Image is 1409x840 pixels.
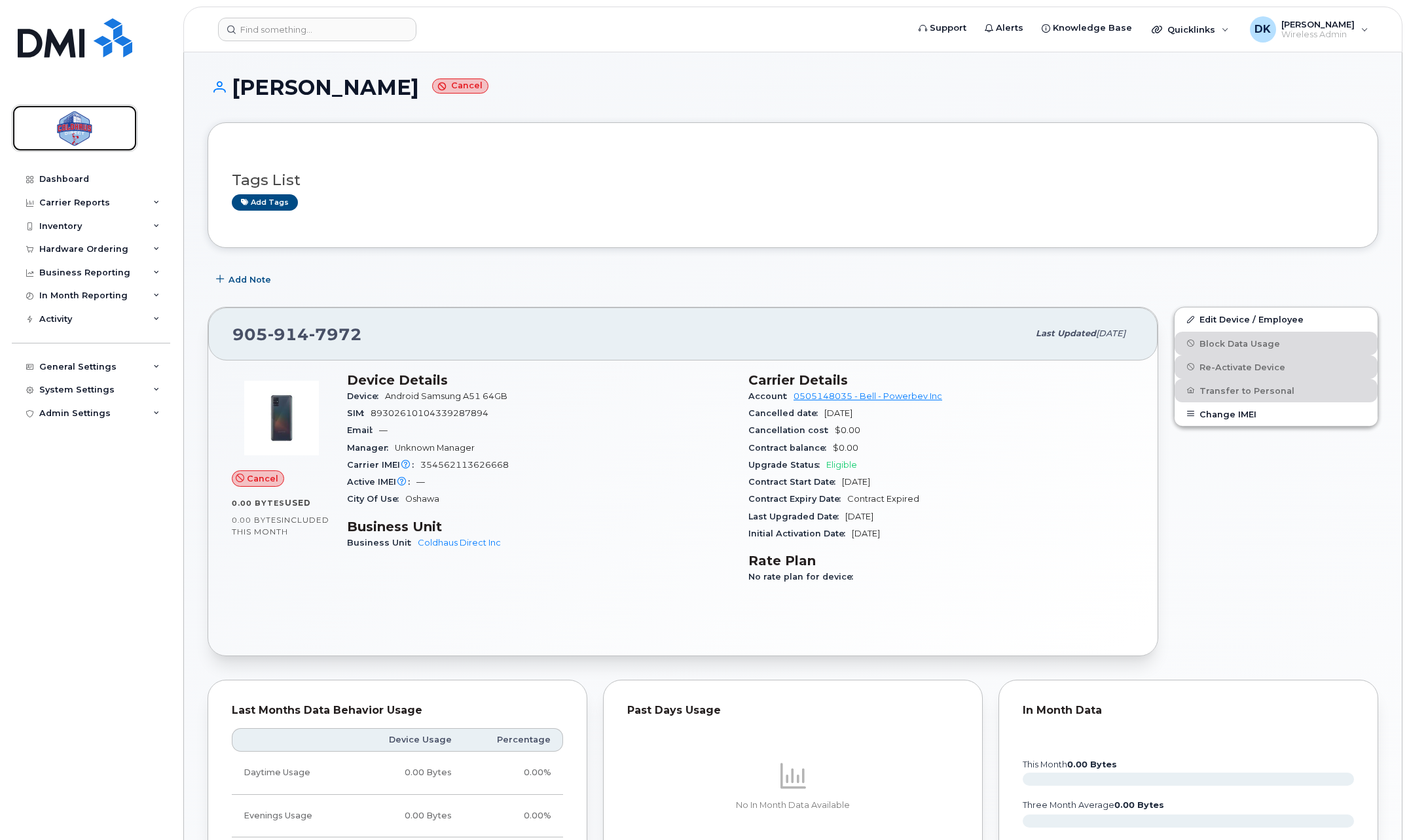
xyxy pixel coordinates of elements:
[232,515,329,536] span: included this month
[824,408,852,418] span: [DATE]
[847,494,919,504] span: Contract Expired
[1096,328,1125,338] span: [DATE]
[464,795,563,837] td: 0.00%
[1175,332,1378,355] button: Block Data Usage
[1036,328,1096,338] span: Last updated
[748,529,852,538] span: Initial Activation Date
[418,538,501,548] a: Coldhaus Direct Inc
[232,172,1354,188] h3: Tags List
[748,391,794,401] span: Account
[833,443,858,453] span: $0.00
[842,477,870,487] span: [DATE]
[285,498,311,508] span: used
[627,704,959,717] div: Past Days Usage
[347,443,395,453] span: Manager
[379,425,388,435] span: —
[208,76,1378,99] h1: [PERSON_NAME]
[347,391,385,401] span: Device
[748,572,860,582] span: No rate plan for device
[1175,307,1378,331] a: Edit Device / Employee
[347,519,733,534] h3: Business Unit
[1175,379,1378,402] button: Transfer to Personal
[232,499,285,508] span: 0.00 Bytes
[229,273,271,286] span: Add Note
[347,460,420,470] span: Carrier IMEI
[354,795,464,837] td: 0.00 Bytes
[826,460,857,470] span: Eligible
[347,494,405,504] span: City Of Use
[420,460,509,470] span: 354562113626668
[1114,800,1164,810] tspan: 0.00 Bytes
[464,752,563,794] td: 0.00%
[232,795,563,837] tr: Weekdays from 6:00pm to 8:00am
[1067,760,1117,769] tspan: 0.00 Bytes
[232,752,354,794] td: Daytime Usage
[464,728,563,752] th: Percentage
[852,529,880,538] span: [DATE]
[794,391,942,401] a: 0505148035 - Bell - Powerbev Inc
[748,408,824,418] span: Cancelled date
[748,512,845,521] span: Last Upgraded Date
[1023,704,1354,717] div: In Month Data
[845,512,873,521] span: [DATE]
[748,425,835,435] span: Cancellation cost
[1022,760,1117,769] text: this month
[385,391,507,401] span: Android Samsung A51 64GB
[748,372,1134,388] h3: Carrier Details
[748,460,826,470] span: Upgrade Status
[405,494,439,504] span: Oshawa
[1022,800,1164,810] text: three month average
[1199,362,1285,372] span: Re-Activate Device
[232,194,298,211] a: Add tags
[347,477,416,487] span: Active IMEI
[371,408,488,418] span: 89302610104339287894
[354,752,464,794] td: 0.00 Bytes
[748,443,833,453] span: Contract balance
[347,425,379,435] span: Email
[347,372,733,388] h3: Device Details
[432,79,488,94] small: Cancel
[232,704,563,717] div: Last Months Data Behavior Usage
[1175,402,1378,426] button: Change IMEI
[268,324,309,344] span: 914
[309,324,362,344] span: 7972
[627,799,959,811] p: No In Month Data Available
[395,443,475,453] span: Unknown Manager
[748,553,1134,569] h3: Rate Plan
[208,268,282,291] button: Add Note
[242,379,321,457] img: image20231002-3703462-1ews4ez.jpeg
[835,425,860,435] span: $0.00
[1175,355,1378,379] button: Re-Activate Device
[354,728,464,752] th: Device Usage
[232,324,362,344] span: 905
[347,408,371,418] span: SIM
[247,472,278,485] span: Cancel
[748,477,842,487] span: Contract Start Date
[748,494,847,504] span: Contract Expiry Date
[232,516,282,525] span: 0.00 Bytes
[416,477,425,487] span: —
[232,795,354,837] td: Evenings Usage
[347,538,418,548] span: Business Unit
